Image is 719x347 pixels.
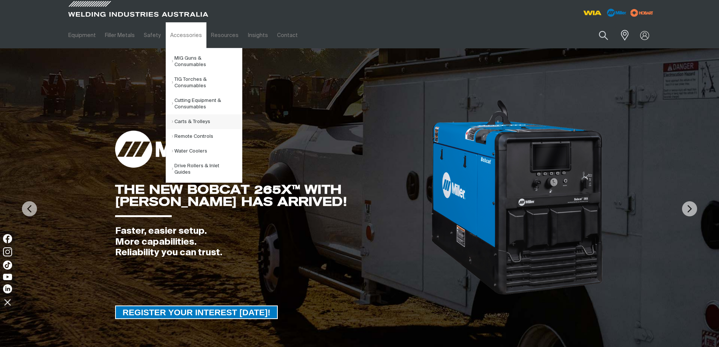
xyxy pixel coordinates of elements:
[172,129,242,144] a: Remote Controls
[166,22,206,48] a: Accessories
[3,274,12,280] img: YouTube
[3,234,12,243] img: Facebook
[591,26,616,44] button: Search products
[115,305,278,319] a: REGISTER YOUR INTEREST TODAY!
[3,247,12,256] img: Instagram
[1,296,14,308] img: hide socials
[206,22,243,48] a: Resources
[100,22,139,48] a: Filler Metals
[172,72,242,93] a: TIG Torches & Consumables
[243,22,272,48] a: Insights
[273,22,302,48] a: Contact
[172,51,242,72] a: MIG Guns & Consumables
[3,261,12,270] img: TikTok
[682,201,697,216] img: NextArrow
[628,7,656,19] img: miller
[166,48,242,183] ul: Accessories Submenu
[172,144,242,159] a: Water Coolers
[64,22,508,48] nav: Main
[172,114,242,129] a: Carts & Trolleys
[115,226,430,258] div: Faster, easier setup. More capabilities. Reliability you can trust.
[64,22,100,48] a: Equipment
[115,184,430,208] div: THE NEW BOBCAT 265X™ WITH [PERSON_NAME] HAS ARRIVED!
[172,93,242,114] a: Cutting Equipment & Consumables
[139,22,165,48] a: Safety
[3,284,12,293] img: LinkedIn
[22,201,37,216] img: PrevArrow
[172,159,242,180] a: Drive Rollers & Inlet Guides
[116,305,277,319] span: REGISTER YOUR INTEREST [DATE]!
[581,26,616,44] input: Product name or item number...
